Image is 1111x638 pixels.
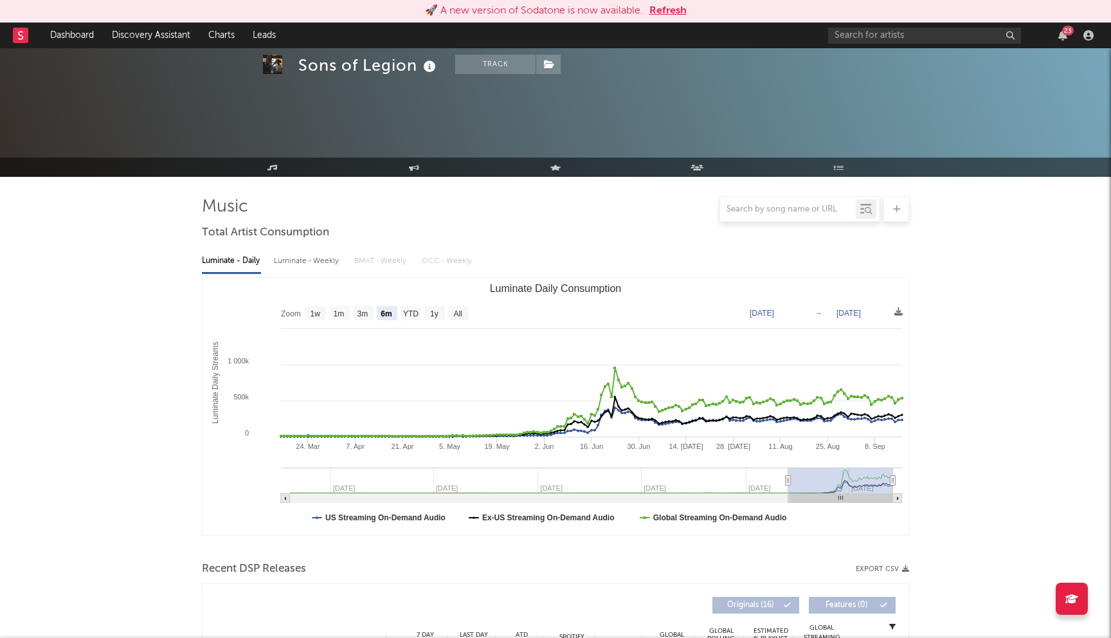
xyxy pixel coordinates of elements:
[41,23,103,48] a: Dashboard
[346,442,365,450] text: 7. Apr
[716,442,750,450] text: 28. [DATE]
[392,442,414,450] text: 21. Apr
[712,597,799,614] button: Originals(16)
[809,597,896,614] button: Features(0)
[720,205,856,215] input: Search by song name or URL
[211,342,220,423] text: Luminate Daily Streams
[453,309,462,318] text: All
[357,309,368,318] text: 3m
[1058,30,1067,41] button: 23
[334,309,345,318] text: 1m
[484,442,510,450] text: 19. May
[281,309,301,318] text: Zoom
[482,513,615,522] text: Ex-US Streaming On-Demand Audio
[199,23,244,48] a: Charts
[750,309,774,318] text: [DATE]
[228,357,249,365] text: 1 000k
[381,309,392,318] text: 6m
[856,565,909,573] button: Export CSV
[103,23,199,48] a: Discovery Assistant
[202,225,329,241] span: Total Artist Consumption
[653,513,787,522] text: Global Streaming On-Demand Audio
[627,442,650,450] text: 30. Jun
[296,442,320,450] text: 24. Mar
[580,442,603,450] text: 16. Jun
[828,28,1021,44] input: Search for artists
[768,442,792,450] text: 11. Aug
[202,561,306,577] span: Recent DSP Releases
[815,309,822,318] text: →
[439,442,461,450] text: 5. May
[649,3,687,19] button: Refresh
[203,278,908,535] svg: Luminate Daily Consumption
[1062,26,1074,35] div: 23
[535,442,554,450] text: 2. Jun
[202,250,261,272] div: Luminate - Daily
[721,601,780,609] span: Originals ( 16 )
[816,442,840,450] text: 25. Aug
[455,55,536,74] button: Track
[244,23,285,48] a: Leads
[425,3,643,19] div: 🚀 A new version of Sodatone is now available.
[817,601,876,609] span: Features ( 0 )
[865,442,885,450] text: 8. Sep
[274,250,341,272] div: Luminate - Weekly
[836,309,861,318] text: [DATE]
[403,309,419,318] text: YTD
[245,429,249,437] text: 0
[430,309,438,318] text: 1y
[325,513,446,522] text: US Streaming On-Demand Audio
[669,442,703,450] text: 14. [DATE]
[490,283,622,294] text: Luminate Daily Consumption
[298,55,439,76] div: Sons of Legion
[311,309,321,318] text: 1w
[233,393,249,401] text: 500k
